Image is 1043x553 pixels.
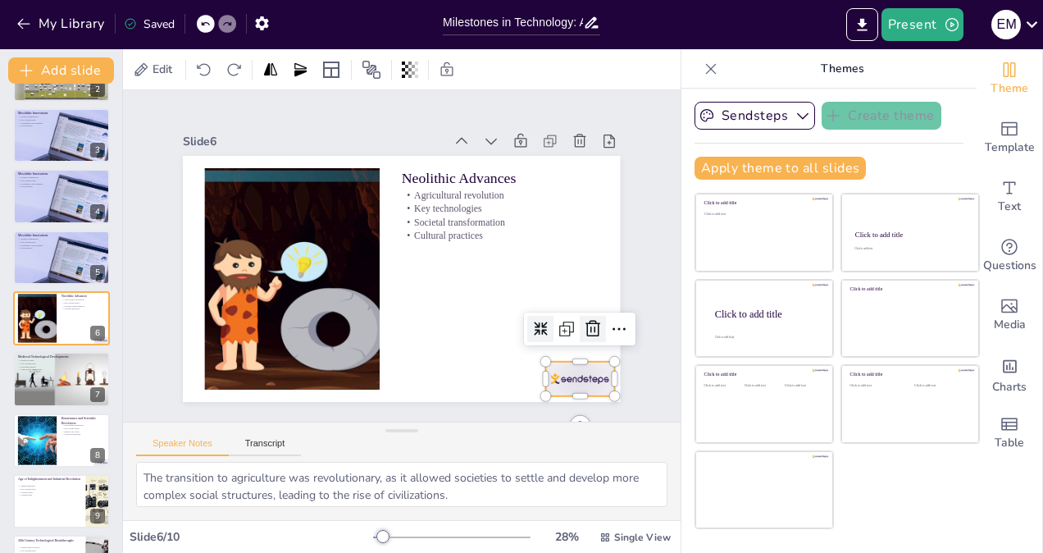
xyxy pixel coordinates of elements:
[13,108,110,162] div: 3
[715,335,818,338] div: Click to add body
[977,286,1042,345] div: Add images, graphics, shapes or video
[785,384,822,388] div: Click to add text
[983,257,1036,275] span: Questions
[61,301,105,304] p: Key technologies
[18,237,105,240] p: Settled communities
[991,10,1021,39] div: E M
[136,462,667,507] textarea: The transition to agriculture was revolutionary, as it allowed societies to settle and develop mo...
[846,8,878,41] button: Export to PowerPoint
[18,185,105,189] p: Food stability
[977,167,1042,226] div: Add text boxes
[8,57,114,84] button: Add slide
[881,8,963,41] button: Present
[992,378,1027,396] span: Charts
[136,438,229,456] button: Speaker Notes
[18,121,105,125] p: Community development
[18,176,105,180] p: Settled communities
[18,240,105,244] p: Key technologies
[318,57,344,83] div: Layout
[90,143,105,158] div: 3
[18,171,105,176] p: Mesolithic Innovations
[18,233,105,238] p: Mesolithic Innovations
[18,494,81,497] p: Urbanization
[229,438,302,456] button: Transcript
[18,477,81,482] p: Age of Enlightenment and Industrial Revolution
[18,118,105,121] p: Key technologies
[18,180,105,183] p: Key technologies
[18,538,81,543] p: 20th Century Technological Breakthroughs
[18,549,81,552] p: Key technologies
[61,299,105,302] p: Agricultural revolution
[822,102,941,130] button: Create theme
[13,291,110,345] div: 6
[90,82,105,97] div: 2
[61,432,105,436] p: Global exploration
[404,216,601,250] p: Societal transformation
[695,102,815,130] button: Sendsteps
[90,265,105,280] div: 5
[61,294,105,299] p: Neolithic Advances
[18,487,81,491] p: Key technologies
[995,434,1024,452] span: Table
[409,169,607,210] p: Neolithic Advances
[745,384,781,388] div: Click to add text
[13,474,110,528] div: 9
[977,404,1042,463] div: Add a table
[61,308,105,311] p: Cultural practices
[850,286,968,292] div: Click to add title
[18,363,105,366] p: Key technologies
[614,531,671,544] span: Single View
[12,11,112,37] button: My Library
[715,308,820,319] div: Click to add title
[403,229,600,263] p: Cultural practices
[724,49,960,89] p: Themes
[977,49,1042,108] div: Change the overall theme
[408,189,604,223] p: Agricultural revolution
[695,157,866,180] button: Apply theme to all slides
[991,8,1021,41] button: E M
[855,231,964,239] div: Click to add title
[547,529,586,545] div: 28 %
[991,80,1028,98] span: Theme
[18,111,105,116] p: Mesolithic Innovations
[149,62,175,77] span: Edit
[195,111,456,153] div: Slide 6
[90,509,105,523] div: 9
[977,345,1042,404] div: Add charts and graphs
[854,247,963,250] div: Click to add text
[13,169,110,223] div: 4
[18,124,105,127] p: Food stability
[18,491,81,494] p: Societal shifts
[61,427,105,430] p: Key technologies
[90,387,105,402] div: 7
[61,304,105,308] p: Societal transformation
[443,11,583,34] input: Insert title
[90,448,105,463] div: 8
[18,485,81,488] p: Industrialization
[61,430,105,433] p: Impact on society
[994,316,1026,334] span: Media
[13,231,110,285] div: 5
[18,115,105,118] p: Settled communities
[90,326,105,340] div: 6
[850,372,968,377] div: Click to add title
[704,372,822,377] div: Click to add title
[18,355,105,360] p: Medieval Technological Developments
[18,546,81,549] p: Technological growth
[977,108,1042,167] div: Add ready made slides
[977,226,1042,286] div: Get real-time input from your audience
[704,384,741,388] div: Click to add text
[18,244,105,247] p: Community development
[850,384,902,388] div: Click to add text
[914,384,966,388] div: Click to add text
[362,60,381,80] span: Position
[704,200,822,206] div: Click to add title
[406,202,603,236] p: Key technologies
[18,359,105,363] p: Feudal systems
[704,213,822,217] div: Click to add text
[13,414,110,468] div: 8
[18,182,105,185] p: Community development
[998,198,1021,216] span: Text
[130,529,373,545] div: Slide 6 / 10
[985,139,1035,157] span: Template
